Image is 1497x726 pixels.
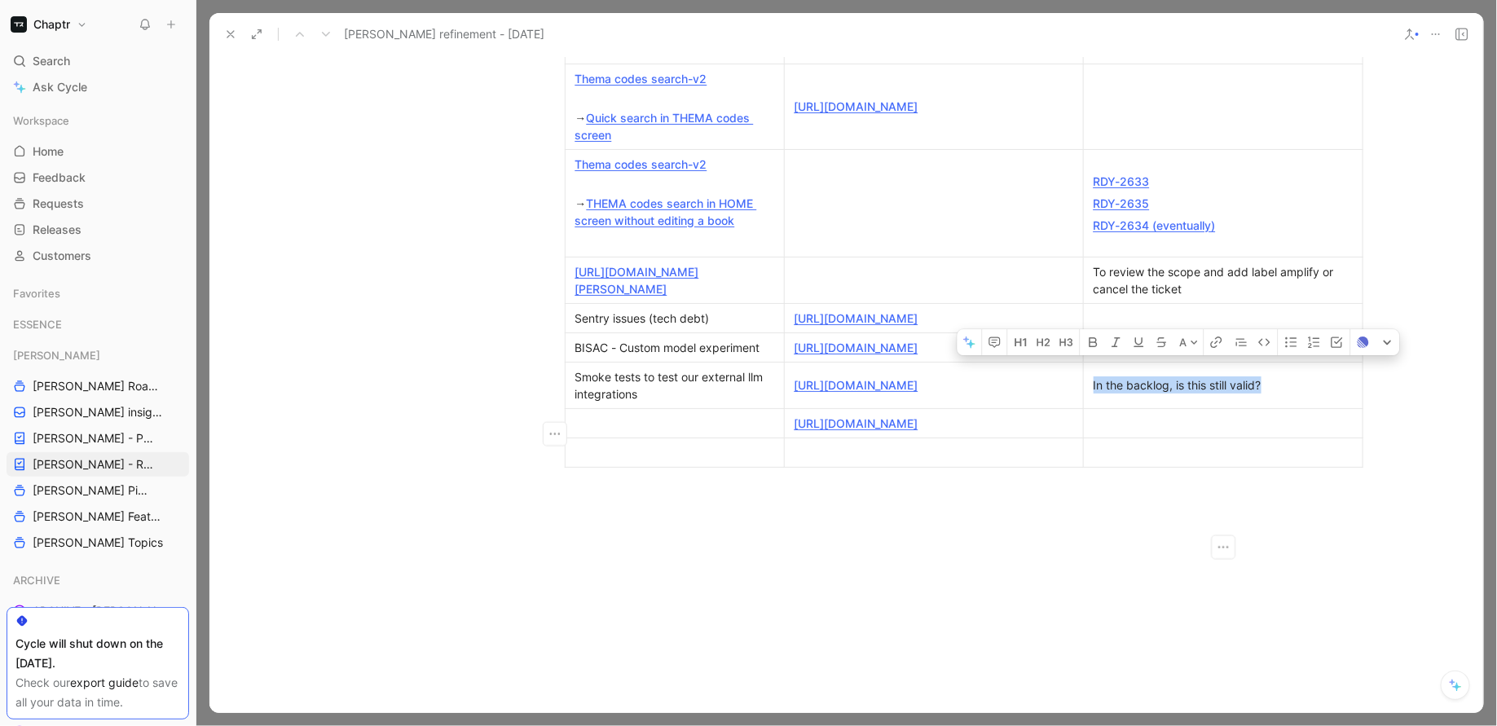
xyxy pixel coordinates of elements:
a: RDY-2633 [1094,174,1150,188]
span: Workspace [13,112,69,129]
div: [PERSON_NAME] [7,343,189,367]
div: In the backlog, is this still valid? [1094,376,1353,394]
div: ESSENCE [7,312,189,337]
span: Favorites [13,285,60,301]
a: Ask Cycle [7,75,189,99]
a: [PERSON_NAME] - REFINEMENTS [7,452,189,477]
div: BISAC - Custom model experiment [575,339,774,356]
span: [PERSON_NAME] - PLANNINGS [33,430,156,447]
a: THEMA codes search in HOME screen without editing a book [575,196,757,227]
div: Search [7,49,189,73]
a: [PERSON_NAME] Roadmap - open items [7,374,189,398]
div: Sentry issues (tech debt) [575,310,774,327]
span: [PERSON_NAME] refinement - [DATE] [344,24,544,44]
div: [PERSON_NAME][PERSON_NAME] Roadmap - open items[PERSON_NAME] insights[PERSON_NAME] - PLANNINGS[PE... [7,343,189,555]
a: Thema codes search-v2 [575,72,707,86]
div: Workspace [7,108,189,133]
a: Customers [7,244,189,268]
a: [URL][DOMAIN_NAME] [795,341,918,354]
span: [PERSON_NAME] - REFINEMENTS [33,456,158,473]
span: [PERSON_NAME] Pipeline [33,482,152,499]
a: Requests [7,191,189,216]
div: Favorites [7,281,189,306]
span: ESSENCE [13,316,62,332]
a: [PERSON_NAME] Topics [7,530,189,555]
a: ARCHIVE - [PERSON_NAME] Pipeline [7,599,189,623]
span: ARCHIVE [13,572,60,588]
span: [PERSON_NAME] Roadmap - open items [33,378,161,394]
div: Cycle will shut down on the [DATE]. [15,634,180,673]
a: [URL][DOMAIN_NAME] [795,99,918,113]
span: [PERSON_NAME] insights [33,404,166,420]
span: Customers [33,248,91,264]
a: [PERSON_NAME] - PLANNINGS [7,426,189,451]
a: RDY-2634 (eventually) [1094,218,1216,232]
a: Releases [7,218,189,242]
a: Home [7,139,189,164]
a: Feedback [7,165,189,190]
span: ARCHIVE - [PERSON_NAME] Pipeline [33,603,171,619]
a: [URL][DOMAIN_NAME][PERSON_NAME] [575,265,699,296]
a: Thema codes search-v2 [575,157,707,171]
div: To review the scope and add label amplify or cancel the ticket [1094,263,1353,297]
span: Ask Cycle [33,77,87,97]
a: [URL][DOMAIN_NAME] [795,416,918,430]
a: [URL][DOMAIN_NAME] [795,311,918,325]
div: → [575,92,774,143]
a: Quick search in THEMA codes screen [575,111,754,142]
span: Releases [33,222,81,238]
span: Requests [33,196,84,212]
img: Chaptr [11,16,27,33]
span: [PERSON_NAME] Topics [33,535,163,551]
a: RDY-2635 [1094,196,1150,210]
a: [URL][DOMAIN_NAME] [795,378,918,392]
div: In the backlog, should we refine it? [1094,339,1353,356]
a: [PERSON_NAME] insights [7,400,189,425]
button: ChaptrChaptr [7,13,91,36]
div: Check our to save all your data in time. [15,673,180,712]
span: Home [33,143,64,160]
div: ARCHIVEARCHIVE - [PERSON_NAME] PipelineARCHIVE - Noa Pipeline [7,568,189,649]
span: Feedback [33,169,86,186]
a: [PERSON_NAME] Pipeline [7,478,189,503]
span: Search [33,51,70,71]
div: Smoke tests to test our external llm integrations [575,368,774,403]
h1: Chaptr [33,17,70,32]
a: [PERSON_NAME] Features [7,504,189,529]
div: ESSENCE [7,312,189,341]
div: → [575,178,774,229]
span: [PERSON_NAME] [13,347,100,363]
a: export guide [70,675,139,689]
div: ARCHIVE [7,568,189,592]
span: [PERSON_NAME] Features [33,508,167,525]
